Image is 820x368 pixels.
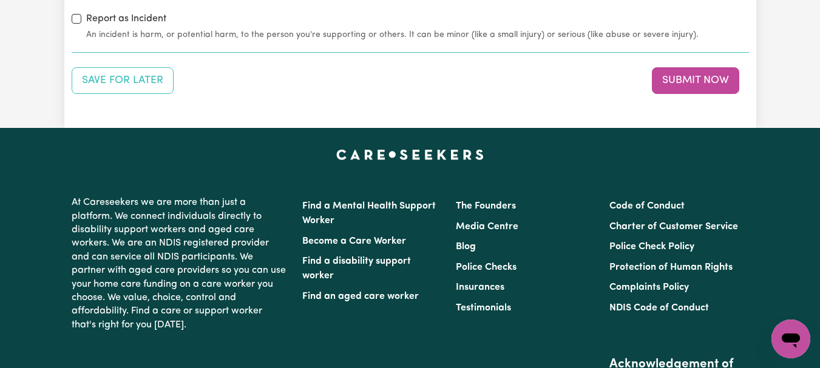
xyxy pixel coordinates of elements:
a: Find a Mental Health Support Worker [302,201,436,226]
a: Insurances [456,283,504,292]
a: Police Checks [456,263,517,272]
a: Media Centre [456,222,518,232]
a: Complaints Policy [609,283,689,292]
p: At Careseekers we are more than just a platform. We connect individuals directly to disability su... [72,191,288,336]
a: Become a Care Worker [302,236,406,246]
button: Submit your job report [652,67,739,94]
iframe: Button to launch messaging window [771,319,810,358]
a: Code of Conduct [609,201,685,211]
a: Careseekers home page [336,150,484,159]
a: Testimonials [456,303,511,313]
a: Find an aged care worker [302,292,419,301]
a: Police Check Policy [609,242,694,252]
small: An incident is harm, or potential harm, to the person you're supporting or others. It can be mino... [86,28,749,41]
a: Blog [456,242,476,252]
label: Report as Incident [86,12,166,26]
a: Find a disability support worker [302,256,411,281]
a: NDIS Code of Conduct [609,303,709,313]
a: Protection of Human Rights [609,263,733,272]
button: Save your job report [72,67,174,94]
a: The Founders [456,201,516,211]
a: Charter of Customer Service [609,222,738,232]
